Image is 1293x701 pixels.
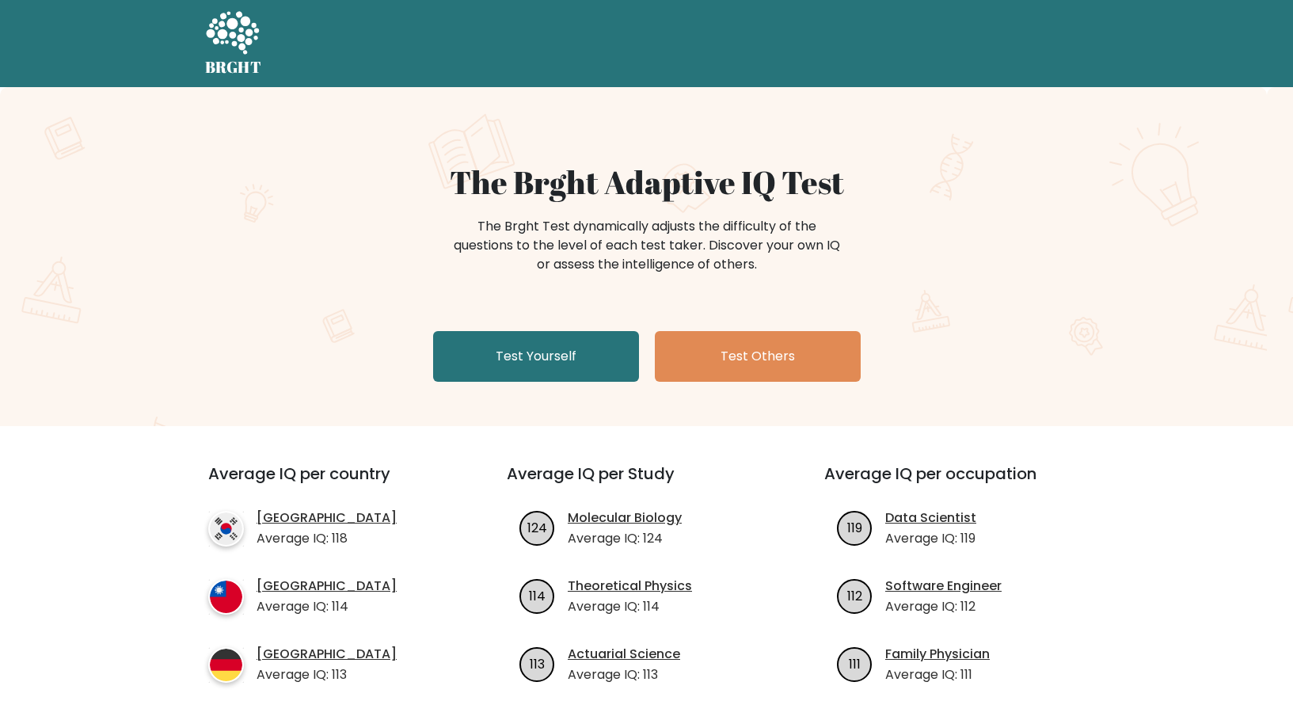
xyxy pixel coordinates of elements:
a: BRGHT [205,6,262,81]
p: Average IQ: 119 [885,529,976,548]
img: country [208,647,244,683]
img: country [208,511,244,547]
a: [GEOGRAPHIC_DATA] [257,509,397,528]
a: Data Scientist [885,509,976,528]
h5: BRGHT [205,58,262,77]
a: Family Physician [885,645,990,664]
div: The Brght Test dynamically adjusts the difficulty of the questions to the level of each test take... [449,217,845,274]
a: Theoretical Physics [568,577,692,596]
a: Test Yourself [433,331,639,382]
p: Average IQ: 113 [568,665,680,684]
h1: The Brght Adaptive IQ Test [261,163,1033,201]
a: Actuarial Science [568,645,680,664]
a: [GEOGRAPHIC_DATA] [257,645,397,664]
p: Average IQ: 114 [568,597,692,616]
p: Average IQ: 111 [885,665,990,684]
text: 113 [530,654,545,672]
p: Average IQ: 113 [257,665,397,684]
a: [GEOGRAPHIC_DATA] [257,577,397,596]
text: 114 [529,586,546,604]
text: 124 [527,518,547,536]
h3: Average IQ per Study [507,464,786,502]
p: Average IQ: 118 [257,529,397,548]
h3: Average IQ per country [208,464,450,502]
p: Average IQ: 114 [257,597,397,616]
p: Average IQ: 124 [568,529,682,548]
text: 119 [847,518,862,536]
p: Average IQ: 112 [885,597,1002,616]
a: Software Engineer [885,577,1002,596]
text: 111 [849,654,861,672]
a: Test Others [655,331,861,382]
text: 112 [847,586,862,604]
h3: Average IQ per occupation [824,464,1104,502]
a: Molecular Biology [568,509,682,528]
img: country [208,579,244,615]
